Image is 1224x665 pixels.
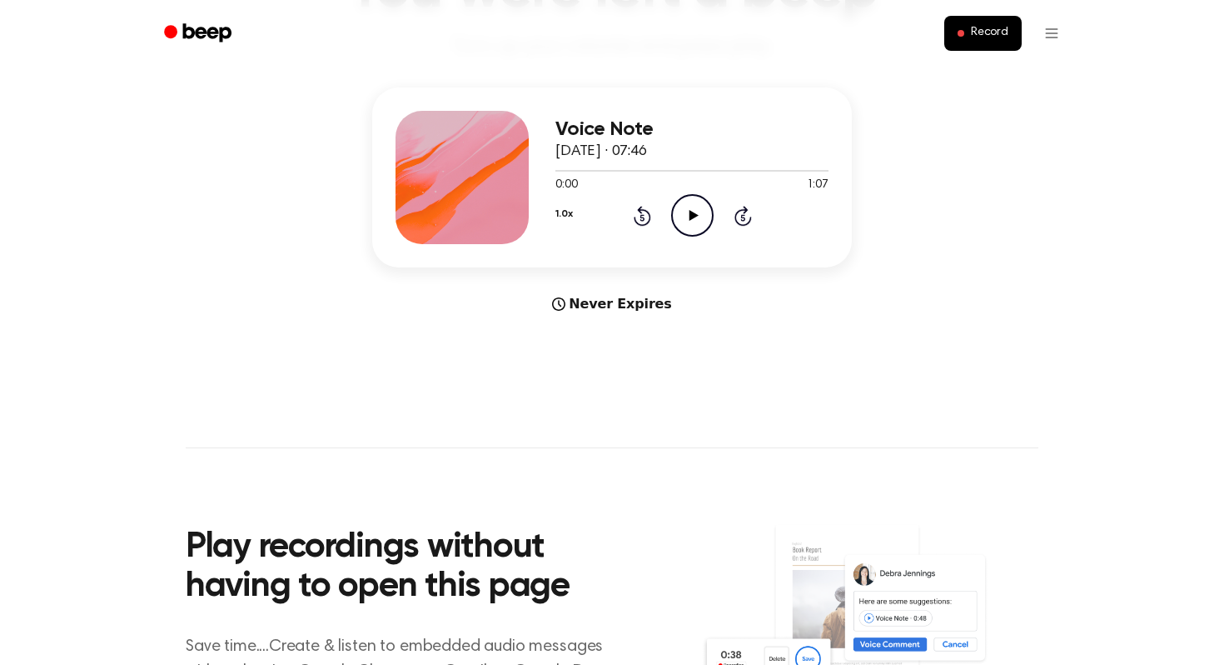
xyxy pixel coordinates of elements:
[944,16,1022,51] button: Record
[1032,13,1072,53] button: Open menu
[555,118,828,141] h3: Voice Note
[555,200,572,228] button: 1.0x
[186,528,634,607] h2: Play recordings without having to open this page
[372,294,852,314] div: Never Expires
[555,144,647,159] span: [DATE] · 07:46
[807,177,828,194] span: 1:07
[555,177,577,194] span: 0:00
[152,17,246,50] a: Beep
[971,26,1008,41] span: Record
